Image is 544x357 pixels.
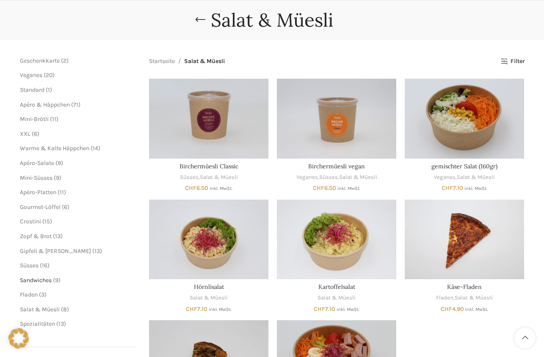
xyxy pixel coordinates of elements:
span: 15 [44,218,50,225]
a: Hörnlisalat [194,283,224,291]
small: inkl. MwSt. [337,307,359,312]
span: 6 [34,130,37,137]
a: Salat & Müesli [457,173,495,181]
a: Käse-Fladen [405,200,524,279]
span: 2 [63,57,66,64]
span: 9 [55,277,58,284]
span: 6 [64,203,67,211]
span: 14 [93,145,98,152]
a: Apéro & Häppchen [20,101,70,108]
a: Salat & Müesli [318,294,356,302]
span: 9 [58,159,61,167]
a: Birchermüesli vegan [277,79,396,158]
span: 8 [63,306,67,313]
a: Süsses [180,173,199,181]
a: gemischter Salat (160gr) [431,162,497,170]
a: Salat & Müesli [20,306,60,313]
bdi: 6.50 [185,184,208,192]
span: Geschenkkarte [20,57,60,64]
nav: Breadcrumb [149,57,225,66]
a: Apéro-Salate [20,159,54,167]
span: 13 [58,320,64,327]
a: Hörnlisalat [149,200,268,279]
small: inkl. MwSt. [464,186,487,191]
span: 11 [52,115,56,123]
a: Birchermüesli Classic [149,79,268,158]
a: Sandwiches [20,277,52,284]
a: Startseite [149,57,175,66]
a: Scroll to top button [514,327,536,349]
span: 1 [48,86,50,93]
span: 3 [41,291,44,298]
div: , , [277,173,396,181]
a: Filter [501,58,524,65]
a: Mini-Süsses [20,174,52,181]
a: Birchermüesli vegan [308,162,365,170]
bdi: 7.10 [186,305,207,313]
a: XXL [20,130,30,137]
a: gemischter Salat (160gr) [405,79,524,158]
span: 20 [46,71,52,79]
bdi: 6.50 [313,184,336,192]
a: Salat & Müesli [190,294,228,302]
a: Veganes [20,71,42,79]
a: Gipfeli & [PERSON_NAME] [20,247,91,255]
small: inkl. MwSt. [209,307,232,312]
a: Crostini [20,218,41,225]
span: CHF [441,305,452,313]
a: Süsses [319,173,338,181]
small: inkl. MwSt. [465,307,488,312]
span: 16 [42,262,47,269]
span: CHF [313,184,324,192]
div: , [405,294,524,302]
a: Käse-Fladen [447,283,482,291]
div: , [149,173,268,181]
a: Gourmet-Löffel [20,203,61,211]
small: inkl. MwSt. [210,186,232,191]
a: Mini-Brötli [20,115,49,123]
a: Spezialitäten [20,320,55,327]
a: Salat & Müesli [455,294,493,302]
span: 71 [73,101,78,108]
span: CHF [442,184,453,192]
span: CHF [185,184,196,192]
bdi: 4.90 [441,305,464,313]
a: Veganes [434,173,456,181]
a: Zopf & Brot [20,233,52,240]
a: Salat & Müesli [200,173,238,181]
a: Go back [190,11,211,28]
a: Fladen [20,291,38,298]
a: Apéro-Platten [20,189,56,196]
a: Warme & Kalte Häppchen [20,145,89,152]
a: Salat & Müesli [339,173,377,181]
span: CHF [314,305,325,313]
a: Veganes [296,173,318,181]
small: inkl. MwSt. [337,186,360,191]
a: Fladen [436,294,453,302]
span: 13 [94,247,100,255]
span: 13 [55,233,61,240]
a: Süsses [20,262,39,269]
span: Salat & Müesli [184,57,225,66]
div: , [405,173,524,181]
span: CHF [186,305,197,313]
a: Standard [20,86,44,93]
a: Kartoffelsalat [318,283,355,291]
